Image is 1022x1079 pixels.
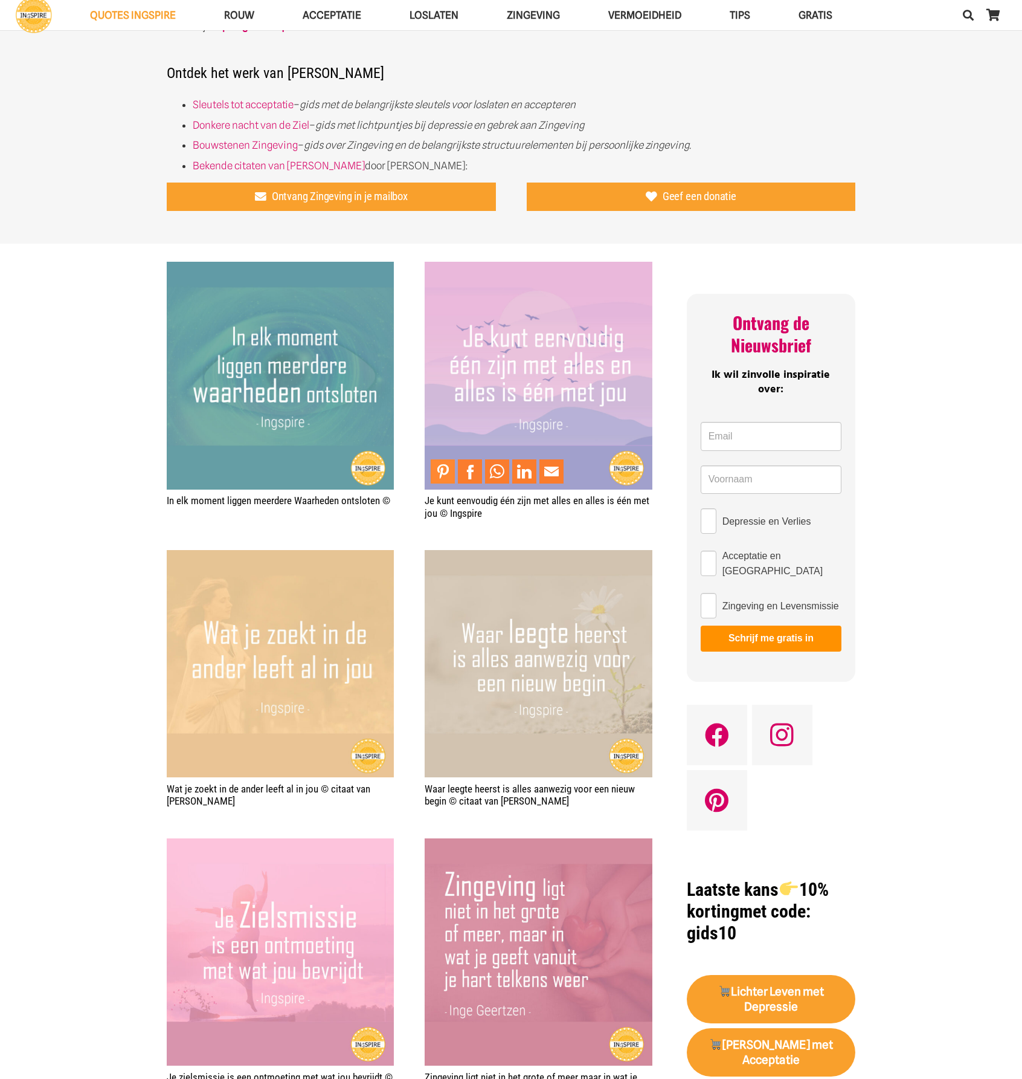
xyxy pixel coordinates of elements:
[512,459,539,484] li: LinkedIn
[687,879,829,922] strong: Laatste kans 10% korting
[687,705,747,765] a: Facebook
[458,459,482,484] a: Share to Facebook
[485,459,509,484] a: Share to WhatsApp
[507,9,560,21] span: Zingeving
[167,262,394,489] a: In elk moment liggen meerdere Waarheden ontsloten ©
[730,9,750,21] span: TIPS
[722,598,839,614] span: Zingeving en Levensmissie
[300,99,576,111] em: gids met de belangrijkste sleutels voor loslaten en accepteren
[425,838,652,1066] a: Zingeving ligt niet in het grote of meer maar in wat je geeft vanuit je hart telkens weer ©
[167,783,370,807] a: Wat je zoekt in de ander leeft al in jou © citaat van [PERSON_NAME]
[167,838,394,1066] a: Je zielsmissie is een ontmoeting met wat jou bevrijdt ©
[425,262,652,489] img: Je kunt eenvoudig 1 zijn met alles en alles is 1 met jou - citaat van Inge Geertzen op het zingev...
[193,160,365,172] a: Bekende citaten van [PERSON_NAME]
[780,880,798,898] img: 👉
[304,139,691,151] em: gids over Zingeving en de belangrijkste structuurelementen bij persoonlijke zingeving.
[701,465,841,494] input: Voornaam
[425,262,652,489] a: Je kunt eenvoudig één zijn met alles en alles is één met jou © Ingspire
[687,770,747,831] a: Pinterest
[718,985,824,1014] strong: Lichter Leven met Depressie
[425,550,652,777] a: Waar leegte heerst is alles aanwezig voor een nieuw begin © citaat van Ingspire
[193,99,294,111] a: Sleutels tot acceptatie
[719,985,730,997] img: 🛒
[485,459,512,484] li: WhatsApp
[272,190,408,204] span: Ontvang Zingeving in je mailbox
[608,9,681,21] span: VERMOEIDHEID
[710,1038,721,1050] img: 🛒
[193,158,856,173] li: door [PERSON_NAME]:
[425,783,635,807] a: Waar leegte heerst is alles aanwezig voor een nieuw begin © citaat van [PERSON_NAME]
[315,119,584,131] em: gids met lichtpuntjes bij depressie en gebrek aan Zingeving
[410,9,458,21] span: Loslaten
[527,183,856,212] a: Geef een donatie
[167,494,390,507] a: In elk moment liggen meerdere Waarheden ontsloten ©
[663,190,736,204] span: Geef een donatie
[425,550,652,777] img: Waar leegte heerst is alles aanwezig voor een nieuw begin - citaat van schrijfster Inge Geertzen ...
[193,119,309,131] a: Donkere nacht van de Ziel
[701,593,716,618] input: Zingeving en Levensmissie
[701,551,716,576] input: Acceptatie en [GEOGRAPHIC_DATA]
[701,626,841,651] button: Schrijf me gratis in
[512,459,536,484] a: Share to LinkedIn
[431,459,458,484] li: Pinterest
[687,879,855,944] h1: met code: gids10
[539,459,564,484] a: Mail to Email This
[167,183,496,212] a: Ontvang Zingeving in je mailbox
[167,550,394,777] img: Wat je zoekt in de ander leeft al in jou - citaat van Ingspire
[167,49,855,82] h2: Ontdek het werk van [PERSON_NAME]
[193,97,856,112] li: –
[167,550,394,777] a: Wat je zoekt in de ander leeft al in jou © citaat van Ingspire
[425,494,649,519] a: Je kunt eenvoudig één zijn met alles en alles is één met jou © Ingspire
[193,139,298,151] a: Bouwstenen Zingeving
[193,118,856,133] li: –
[731,310,811,357] span: Ontvang de Nieuwsbrief
[431,459,455,484] a: Pin to Pinterest
[709,1038,833,1067] strong: [PERSON_NAME] met Acceptatie
[701,422,841,451] input: Email
[425,838,652,1066] img: Ingspire Quote - Zingeving ligt niet in het grote of meer maar in wat je geeft vanuit je hart tel...
[193,138,856,153] li: –
[712,366,830,398] span: Ik wil zinvolle inspiratie over:
[167,262,394,489] img: In elk moment liggen meerdere waarheden ontsloten - citaat van Inge Geertzen copyright Ingspire Z...
[799,9,832,21] span: GRATIS
[539,459,567,484] li: Email This
[224,9,254,21] span: ROUW
[722,548,841,578] span: Acceptatie en [GEOGRAPHIC_DATA]
[752,705,812,765] a: Instagram
[687,975,855,1023] a: 🛒Lichter Leven met Depressie
[722,514,811,529] span: Depressie en Verlies
[90,9,176,21] span: QUOTES INGSPIRE
[701,508,716,534] input: Depressie en Verlies
[303,9,361,21] span: Acceptatie
[458,459,485,484] li: Facebook
[687,1028,855,1077] a: 🛒[PERSON_NAME] met Acceptatie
